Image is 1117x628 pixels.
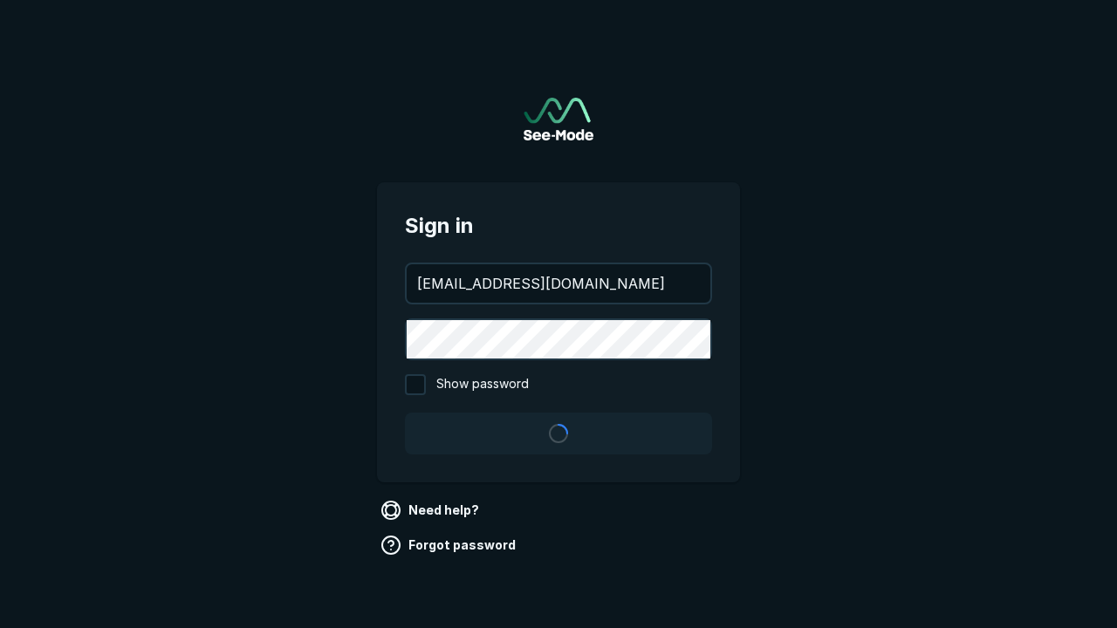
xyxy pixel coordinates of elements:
a: Go to sign in [524,98,593,140]
a: Need help? [377,496,486,524]
a: Forgot password [377,531,523,559]
span: Show password [436,374,529,395]
img: See-Mode Logo [524,98,593,140]
input: your@email.com [407,264,710,303]
span: Sign in [405,210,712,242]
